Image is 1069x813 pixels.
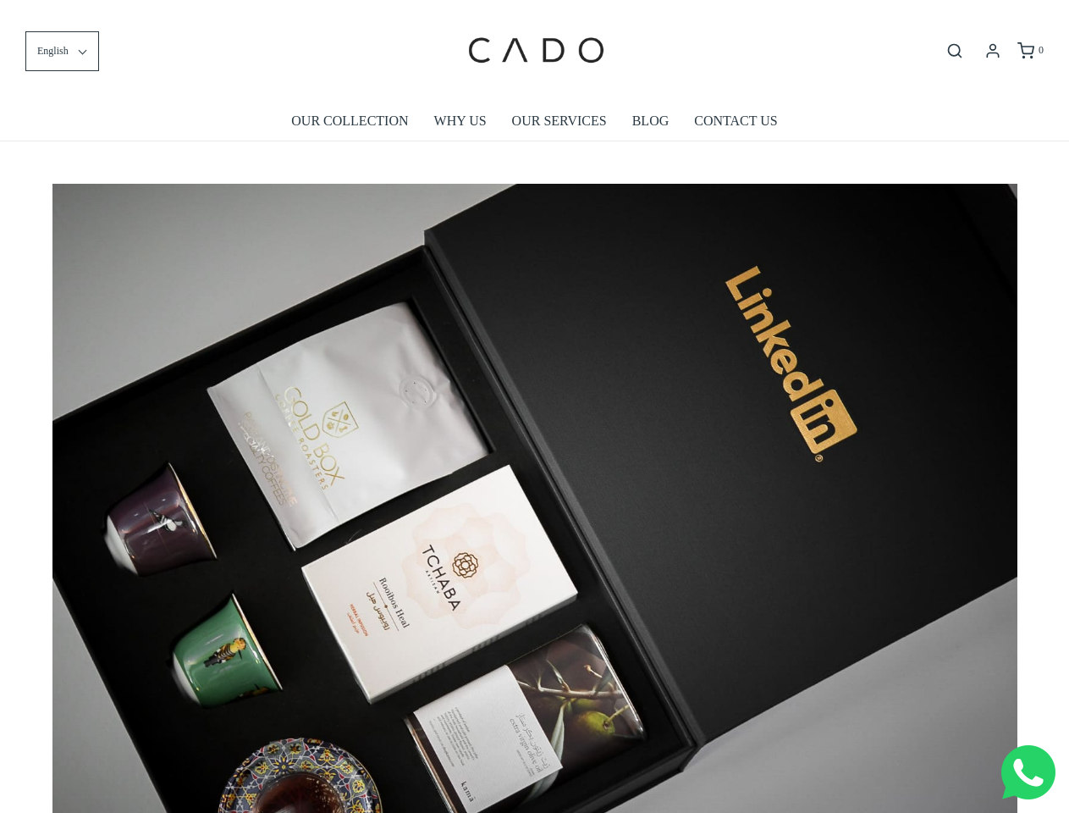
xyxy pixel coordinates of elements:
span: Last name [482,2,537,15]
span: Company name [482,71,566,85]
span: English [37,43,69,59]
span: Number of gifts [482,141,563,154]
a: OUR COLLECTION [291,102,408,141]
img: cadogifting [463,13,607,89]
button: Open search bar [940,41,970,60]
span: 0 [1039,44,1044,56]
a: WHY US [434,102,487,141]
a: OUR SERVICES [512,102,607,141]
button: English [25,31,99,71]
img: Whatsapp [1001,745,1055,799]
a: 0 [1016,42,1044,59]
a: BLOG [632,102,670,141]
a: CONTACT US [694,102,777,141]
